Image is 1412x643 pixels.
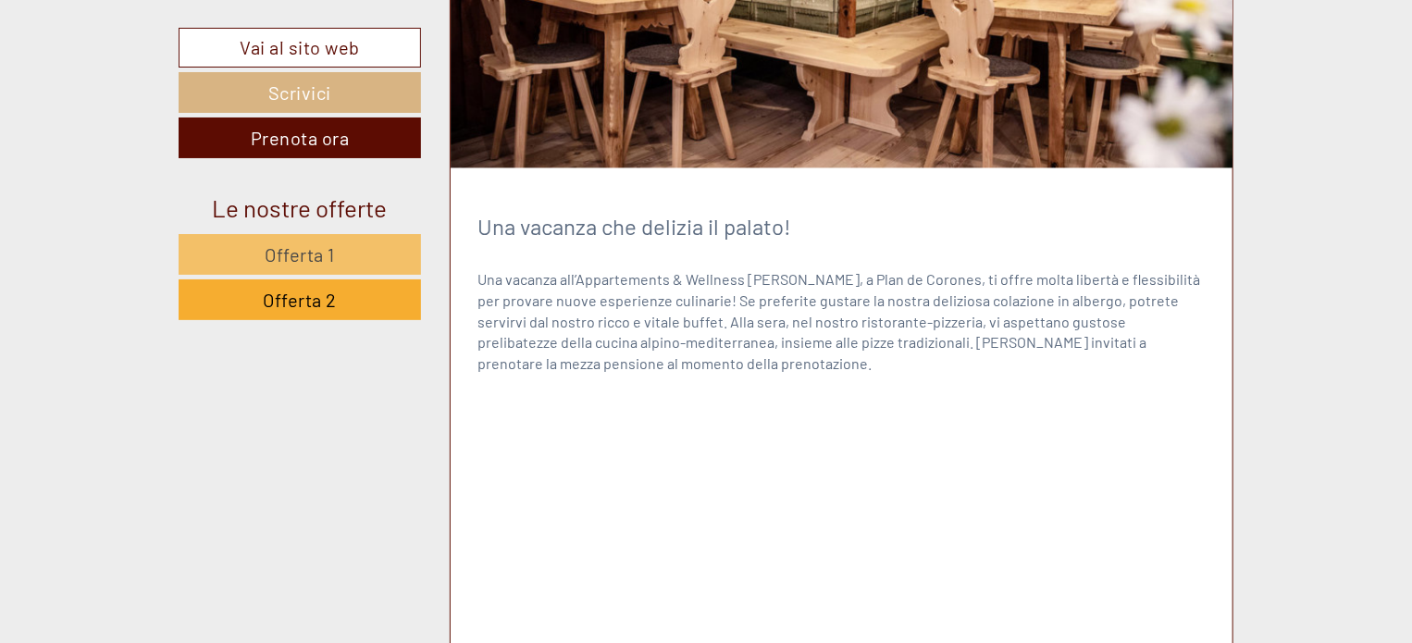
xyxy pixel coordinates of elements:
[478,215,1206,239] h3: Una vacanza che delizia il palato!
[478,248,1206,396] p: Una vacanza all’Appartements & Wellness [PERSON_NAME], a Plan de Corones, ti offre molta libertà ...
[179,191,421,225] div: Le nostre offerte
[179,117,421,158] a: Prenota ora
[28,90,274,103] small: 19:36
[14,50,283,106] div: Buon giorno, come possiamo aiutarla?
[630,479,728,520] button: Invia
[263,289,337,311] span: Offerta 2
[28,54,274,68] div: Appartements & Wellness [PERSON_NAME]
[323,14,404,45] div: venerdì
[179,72,421,113] a: Scrivici
[265,243,335,266] span: Offerta 1
[179,28,421,68] a: Vai al sito web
